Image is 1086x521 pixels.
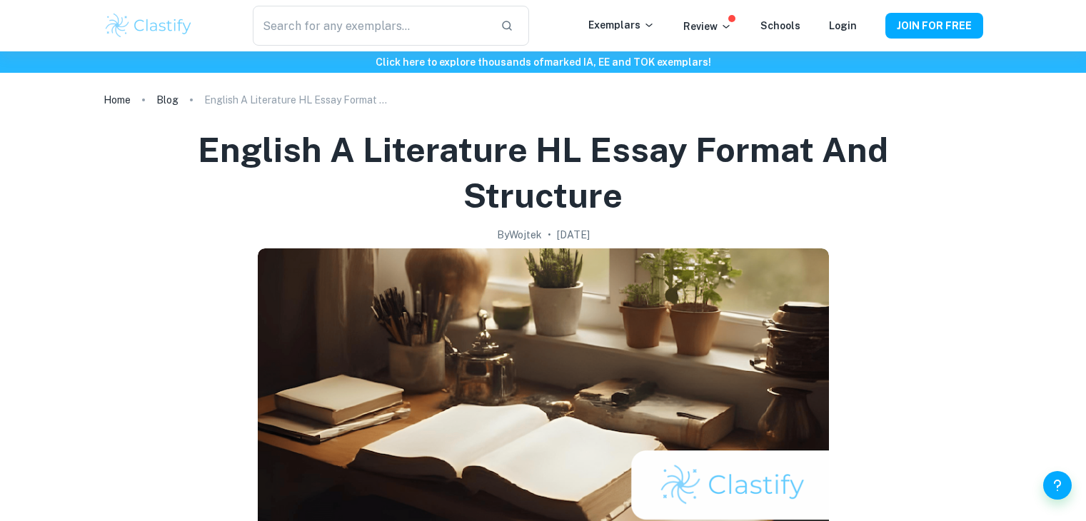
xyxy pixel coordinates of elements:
button: Help and Feedback [1043,471,1072,500]
a: Blog [156,90,179,110]
h2: [DATE] [557,227,590,243]
h1: English A Literature HL Essay Format and Structure [121,127,966,218]
input: Search for any exemplars... [253,6,488,46]
a: Home [104,90,131,110]
button: JOIN FOR FREE [885,13,983,39]
p: Review [683,19,732,34]
p: English A Literature HL Essay Format and Structure [204,92,390,108]
a: Login [829,20,857,31]
p: Exemplars [588,17,655,33]
h2: By Wojtek [497,227,542,243]
a: Schools [760,20,800,31]
img: Clastify logo [104,11,194,40]
h6: Click here to explore thousands of marked IA, EE and TOK exemplars ! [3,54,1083,70]
p: • [548,227,551,243]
